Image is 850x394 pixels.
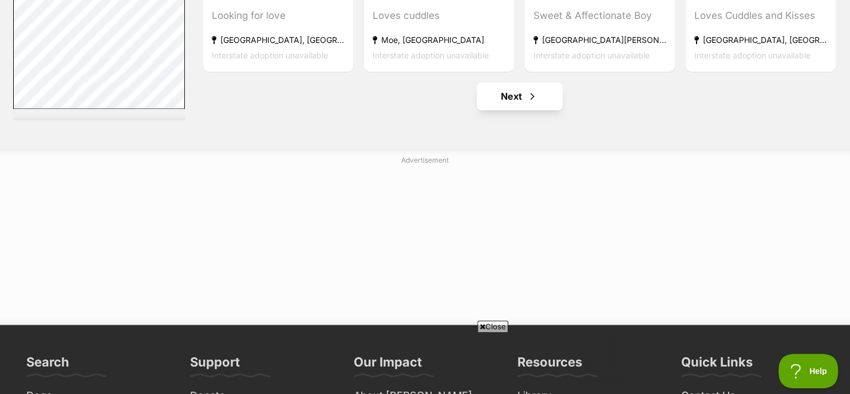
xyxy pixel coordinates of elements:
span: Interstate adoption unavailable [373,50,489,60]
strong: [GEOGRAPHIC_DATA][PERSON_NAME][GEOGRAPHIC_DATA] [533,31,666,47]
nav: Pagination [202,82,837,110]
strong: Moe, [GEOGRAPHIC_DATA] [373,31,505,47]
strong: [GEOGRAPHIC_DATA], [GEOGRAPHIC_DATA] [212,31,345,47]
h3: Quick Links [681,353,753,376]
div: Looking for love [212,7,345,23]
span: Interstate adoption unavailable [533,50,650,60]
div: Sweet & Affectionate Boy [533,7,666,23]
iframe: Advertisement [148,170,703,313]
div: Loves cuddles [373,7,505,23]
div: Loves Cuddles and Kisses [694,7,827,23]
strong: [GEOGRAPHIC_DATA], [GEOGRAPHIC_DATA] [694,31,827,47]
span: Close [477,321,508,332]
span: Interstate adoption unavailable [694,50,811,60]
span: Interstate adoption unavailable [212,50,328,60]
iframe: Help Scout Beacon - Open [778,354,839,388]
h3: Support [190,353,240,376]
a: Next page [477,82,563,110]
iframe: Advertisement [217,337,634,388]
h3: Search [26,353,69,376]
